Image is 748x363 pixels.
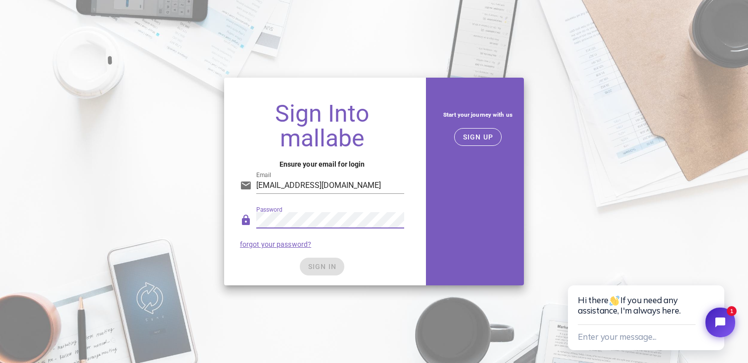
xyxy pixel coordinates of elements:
h1: Sign Into mallabe [240,101,404,151]
span: SIGN UP [463,133,494,141]
button: SIGN UP [454,128,502,146]
h5: Start your journey with us [440,109,516,120]
label: Email [256,172,271,179]
label: Password [256,206,282,214]
a: forgot your password? [240,240,311,248]
iframe: Tidio Chat [558,253,748,363]
h4: Ensure your email for login [240,159,404,170]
